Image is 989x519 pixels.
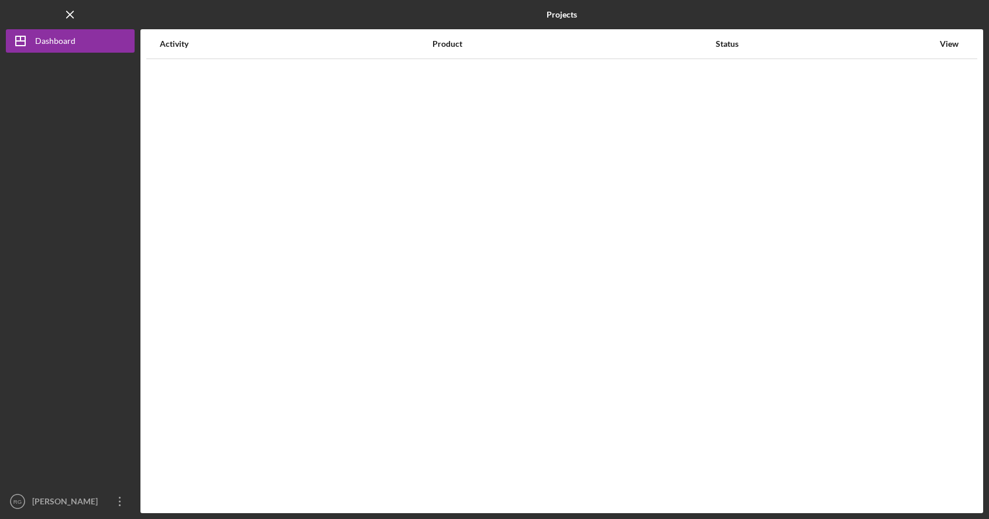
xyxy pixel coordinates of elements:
div: Product [432,39,715,49]
div: Activity [160,39,431,49]
div: Dashboard [35,29,75,56]
div: Status [716,39,933,49]
button: RG[PERSON_NAME] [6,490,135,513]
div: View [935,39,964,49]
b: Projects [547,10,577,19]
text: RG [13,499,22,505]
div: [PERSON_NAME] [29,490,105,516]
button: Dashboard [6,29,135,53]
